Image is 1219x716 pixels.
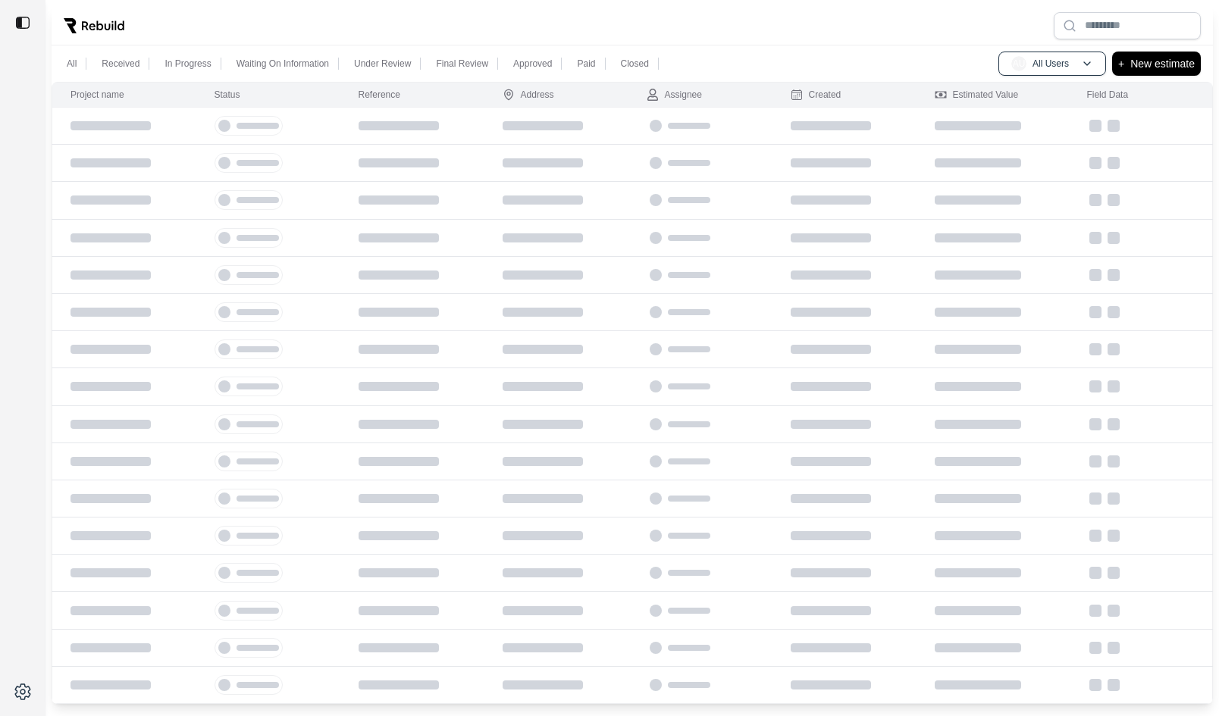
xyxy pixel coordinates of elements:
button: AUAll Users [998,52,1106,76]
div: Reference [359,89,400,101]
p: Final Review [436,58,488,70]
p: + [1118,55,1124,73]
div: Assignee [647,89,702,101]
span: AU [1011,56,1026,71]
p: Approved [513,58,552,70]
p: New estimate [1130,55,1195,73]
div: Status [215,89,240,101]
p: Closed [621,58,649,70]
img: Rebuild [64,18,124,33]
p: All [67,58,77,70]
div: Field Data [1086,89,1128,101]
div: Address [503,89,554,101]
p: Under Review [354,58,411,70]
div: Project name [71,89,124,101]
div: Estimated Value [935,89,1019,101]
p: Waiting On Information [237,58,329,70]
button: +New estimate [1112,52,1201,76]
img: toggle sidebar [15,15,30,30]
p: Paid [577,58,595,70]
p: All Users [1033,58,1069,70]
p: Received [102,58,139,70]
div: Created [791,89,841,101]
p: In Progress [165,58,211,70]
